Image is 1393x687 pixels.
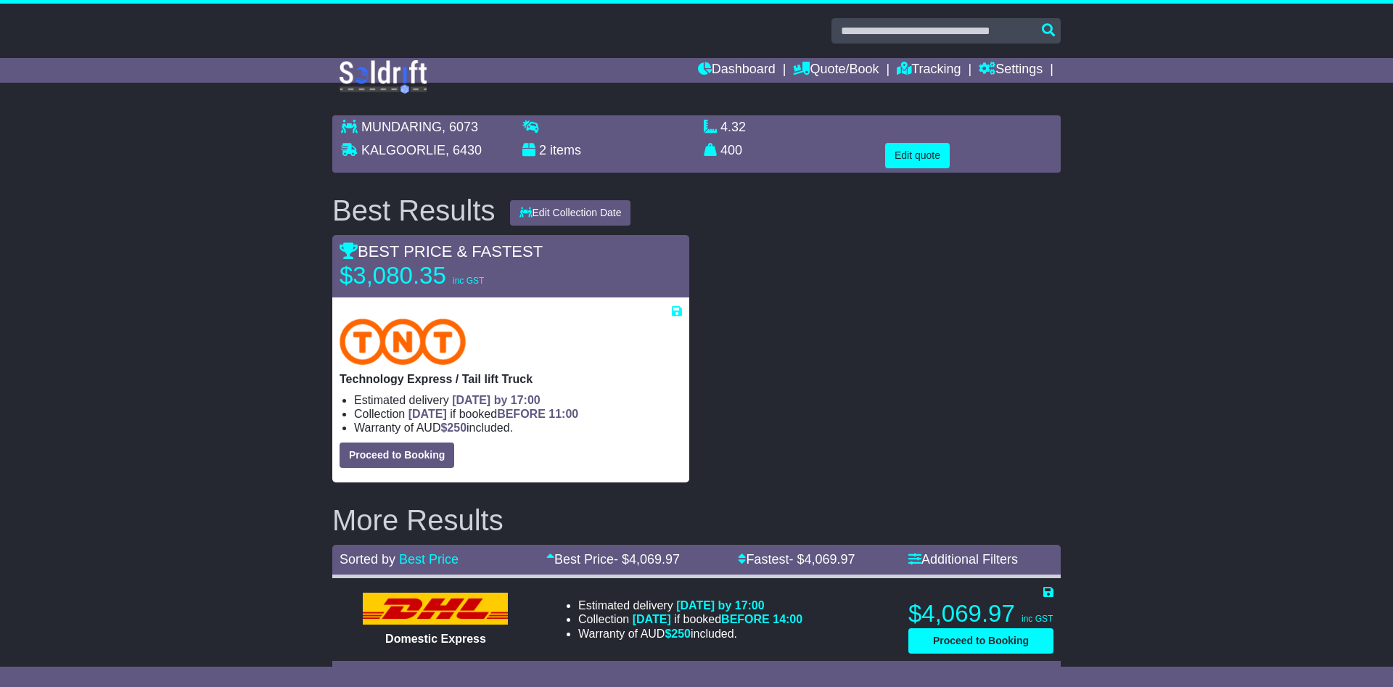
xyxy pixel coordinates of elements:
[539,143,546,157] span: 2
[408,408,447,420] span: [DATE]
[578,612,802,626] li: Collection
[340,443,454,468] button: Proceed to Booking
[671,628,691,640] span: 250
[354,407,682,421] li: Collection
[720,143,742,157] span: 400
[340,242,543,260] span: BEST PRICE & FASTEST
[629,552,680,567] span: 4,069.97
[665,628,691,640] span: $
[908,552,1018,567] a: Additional Filters
[633,613,802,625] span: if booked
[885,143,950,168] button: Edit quote
[578,627,802,641] li: Warranty of AUD included.
[548,408,578,420] span: 11:00
[354,393,682,407] li: Estimated delivery
[453,276,484,286] span: inc GST
[789,552,855,567] span: - $
[721,613,770,625] span: BEFORE
[354,421,682,435] li: Warranty of AUD included.
[361,120,442,134] span: MUNDARING
[440,421,467,434] span: $
[793,58,879,83] a: Quote/Book
[546,552,680,567] a: Best Price- $4,069.97
[676,599,765,612] span: [DATE] by 17:00
[738,552,855,567] a: Fastest- $4,069.97
[773,613,802,625] span: 14:00
[340,261,521,290] p: $3,080.35
[340,372,682,386] p: Technology Express / Tail lift Truck
[633,613,671,625] span: [DATE]
[908,628,1053,654] button: Proceed to Booking
[332,504,1061,536] h2: More Results
[445,143,482,157] span: , 6430
[452,394,541,406] span: [DATE] by 17:00
[804,552,855,567] span: 4,069.97
[447,421,467,434] span: 250
[897,58,961,83] a: Tracking
[325,194,503,226] div: Best Results
[550,143,581,157] span: items
[361,143,445,157] span: KALGOORLIE
[1022,614,1053,624] span: inc GST
[497,408,546,420] span: BEFORE
[698,58,776,83] a: Dashboard
[363,593,508,625] img: DHL: Domestic Express
[720,120,746,134] span: 4.32
[578,598,802,612] li: Estimated delivery
[340,552,395,567] span: Sorted by
[442,120,478,134] span: , 6073
[408,408,578,420] span: if booked
[979,58,1043,83] a: Settings
[510,200,631,226] button: Edit Collection Date
[908,599,1053,628] p: $4,069.97
[614,552,680,567] span: - $
[399,552,459,567] a: Best Price
[340,318,466,365] img: TNT Domestic: Technology Express / Tail lift Truck
[385,633,486,645] span: Domestic Express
